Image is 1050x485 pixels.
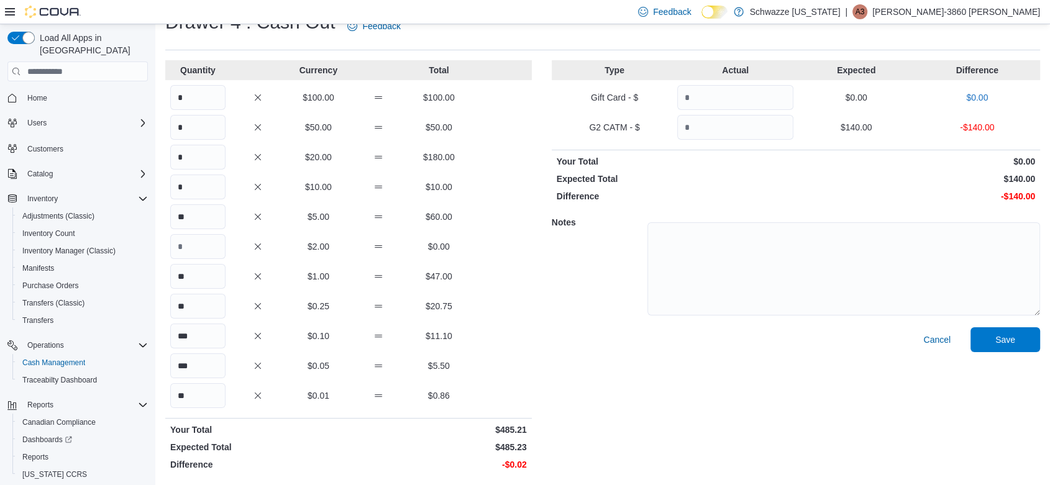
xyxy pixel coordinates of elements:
[17,243,121,258] a: Inventory Manager (Classic)
[170,353,226,378] input: Quantity
[411,151,467,163] p: $180.00
[22,338,69,353] button: Operations
[22,140,148,156] span: Customers
[22,116,52,130] button: Users
[27,118,47,128] span: Users
[411,181,467,193] p: $10.00
[170,204,226,229] input: Quantity
[22,90,148,106] span: Home
[557,190,793,202] p: Difference
[798,190,1035,202] p: -$140.00
[2,139,153,157] button: Customers
[17,226,80,241] a: Inventory Count
[798,121,915,134] p: $140.00
[17,467,148,482] span: Washington CCRS
[17,243,148,258] span: Inventory Manager (Classic)
[919,91,1035,104] p: $0.00
[291,211,346,223] p: $5.00
[170,115,226,140] input: Quantity
[923,333,951,346] span: Cancel
[25,6,81,18] img: Cova
[170,175,226,199] input: Quantity
[17,467,92,482] a: [US_STATE] CCRS
[17,450,53,465] a: Reports
[12,354,153,371] button: Cash Management
[552,210,645,235] h5: Notes
[17,226,148,241] span: Inventory Count
[22,142,68,156] a: Customers
[798,155,1035,168] p: $0.00
[342,14,405,39] a: Feedback
[170,264,226,289] input: Quantity
[798,64,915,76] p: Expected
[22,469,87,479] span: [US_STATE] CCRS
[970,327,1040,352] button: Save
[22,397,58,412] button: Reports
[411,330,467,342] p: $11.10
[27,400,53,410] span: Reports
[17,415,148,430] span: Canadian Compliance
[12,260,153,277] button: Manifests
[291,389,346,402] p: $0.01
[411,91,467,104] p: $100.00
[12,277,153,294] button: Purchase Orders
[291,300,346,312] p: $0.25
[17,432,148,447] span: Dashboards
[557,155,793,168] p: Your Total
[411,121,467,134] p: $50.00
[411,360,467,372] p: $5.50
[22,417,96,427] span: Canadian Compliance
[291,91,346,104] p: $100.00
[701,6,728,19] input: Dark Mode
[35,32,148,57] span: Load All Apps in [GEOGRAPHIC_DATA]
[170,424,346,436] p: Your Total
[845,4,847,19] p: |
[17,313,58,328] a: Transfers
[12,312,153,329] button: Transfers
[17,432,77,447] a: Dashboards
[17,355,148,370] span: Cash Management
[17,296,148,310] span: Transfers (Classic)
[22,263,54,273] span: Manifests
[27,340,64,350] span: Operations
[22,166,58,181] button: Catalog
[22,298,84,308] span: Transfers (Classic)
[351,424,527,436] p: $485.21
[856,4,865,19] span: A3
[22,191,148,206] span: Inventory
[22,91,52,106] a: Home
[653,6,691,18] span: Feedback
[351,458,527,471] p: -$0.02
[677,115,793,140] input: Quantity
[27,93,47,103] span: Home
[22,338,148,353] span: Operations
[291,181,346,193] p: $10.00
[17,261,148,276] span: Manifests
[170,85,226,110] input: Quantity
[170,234,226,259] input: Quantity
[17,278,84,293] a: Purchase Orders
[22,375,97,385] span: Traceabilty Dashboard
[798,91,915,104] p: $0.00
[12,207,153,225] button: Adjustments (Classic)
[411,211,467,223] p: $60.00
[2,337,153,354] button: Operations
[291,64,346,76] p: Currency
[22,211,94,221] span: Adjustments (Classic)
[17,209,99,224] a: Adjustments (Classic)
[12,448,153,466] button: Reports
[22,358,85,368] span: Cash Management
[2,396,153,414] button: Reports
[291,121,346,134] p: $50.00
[17,261,59,276] a: Manifests
[2,89,153,107] button: Home
[852,4,867,19] div: Alexis-3860 Shoope
[411,64,467,76] p: Total
[411,300,467,312] p: $20.75
[170,64,226,76] p: Quantity
[750,4,841,19] p: Schwazze [US_STATE]
[918,327,956,352] button: Cancel
[12,431,153,448] a: Dashboards
[22,116,148,130] span: Users
[12,414,153,431] button: Canadian Compliance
